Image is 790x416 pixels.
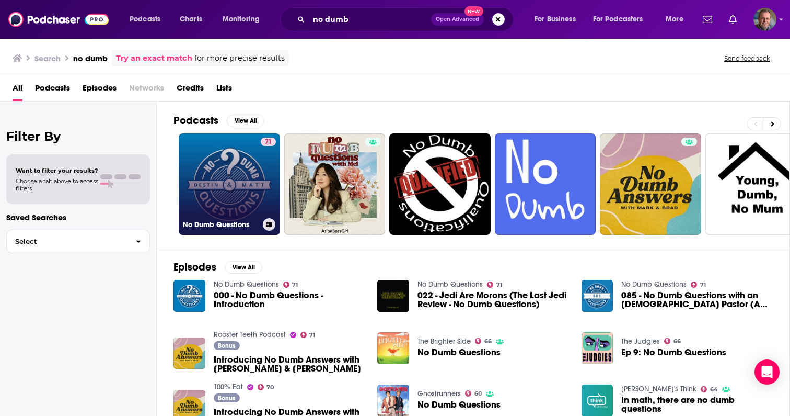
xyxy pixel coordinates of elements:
[710,387,718,392] span: 64
[214,280,279,289] a: No Dumb Questions
[35,80,70,101] a: Podcasts
[496,283,502,287] span: 71
[309,11,431,28] input: Search podcasts, credits, & more...
[621,280,687,289] a: No Dumb Questions
[664,338,681,344] a: 66
[377,280,409,312] img: 022 - Jedi Are Morons (The Last Jedi Review - No Dumb Questions)
[180,12,202,27] span: Charts
[13,80,22,101] a: All
[122,11,174,28] button: open menu
[6,212,150,222] p: Saved Searches
[173,261,262,274] a: EpisodesView All
[621,291,773,309] span: 085 - No Dumb Questions with an [DEMOGRAPHIC_DATA] Pastor (An Honest Q&A)
[214,291,365,309] a: 000 - No Dumb Questions - Introduction
[173,114,264,127] a: PodcastsView All
[218,343,235,349] span: Bonus
[216,80,232,101] a: Lists
[417,400,501,409] span: No Dumb Questions
[83,80,117,101] a: Episodes
[621,348,726,357] a: Ep 9: No Dumb Questions
[754,359,780,385] div: Open Intercom Messenger
[116,52,192,64] a: Try an exact match
[8,9,109,29] img: Podchaser - Follow, Share and Rate Podcasts
[417,337,471,346] a: The Brighter Side
[621,385,696,393] a: KERA's Think
[73,53,108,63] h3: no dumb
[417,348,501,357] a: No Dumb Questions
[417,291,569,309] a: 022 - Jedi Are Morons (The Last Jedi Review - No Dumb Questions)
[436,17,479,22] span: Open Advanced
[225,261,262,274] button: View All
[691,282,706,288] a: 71
[474,391,482,396] span: 60
[173,261,216,274] h2: Episodes
[183,220,259,229] h3: No Dumb Questions
[658,11,696,28] button: open menu
[431,13,484,26] button: Open AdvancedNew
[484,339,492,344] span: 66
[377,332,409,364] img: No Dumb Questions
[223,12,260,27] span: Monitoring
[300,332,316,338] a: 71
[265,137,272,148] span: 71
[290,7,524,31] div: Search podcasts, credits, & more...
[487,282,502,288] a: 71
[464,6,483,16] span: New
[292,283,298,287] span: 71
[215,11,273,28] button: open menu
[582,332,613,364] a: Ep 9: No Dumb Questions
[258,384,274,390] a: 70
[34,53,61,63] h3: Search
[586,11,658,28] button: open menu
[194,52,285,64] span: for more precise results
[173,280,205,312] a: 000 - No Dumb Questions - Introduction
[701,386,718,392] a: 64
[309,333,315,338] span: 71
[721,54,773,63] button: Send feedback
[666,12,683,27] span: More
[621,337,660,346] a: The Judgies
[214,355,365,373] a: Introducing No Dumb Answers with Mark & Brad
[16,177,98,192] span: Choose a tab above to access filters.
[417,280,483,289] a: No Dumb Questions
[173,338,205,369] img: Introducing No Dumb Answers with Mark & Brad
[6,230,150,253] button: Select
[7,238,127,245] span: Select
[214,383,243,391] a: 100% Eat
[582,280,613,312] img: 085 - No Dumb Questions with an African American Pastor (An Honest Q&A)
[673,339,681,344] span: 66
[179,133,280,235] a: 71No Dumb Questions
[753,8,776,31] button: Show profile menu
[16,167,98,174] span: Want to filter your results?
[6,129,150,144] h2: Filter By
[621,291,773,309] a: 085 - No Dumb Questions with an African American Pastor (An Honest Q&A)
[465,390,482,397] a: 60
[177,80,204,101] a: Credits
[527,11,589,28] button: open menu
[173,114,218,127] h2: Podcasts
[129,80,164,101] span: Networks
[700,283,706,287] span: 71
[218,395,235,401] span: Bonus
[417,389,461,398] a: Ghostrunners
[593,12,643,27] span: For Podcasters
[753,8,776,31] img: User Profile
[214,330,286,339] a: Rooster Teeth Podcast
[621,396,773,413] a: In math, there are no dumb questions
[725,10,741,28] a: Show notifications dropdown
